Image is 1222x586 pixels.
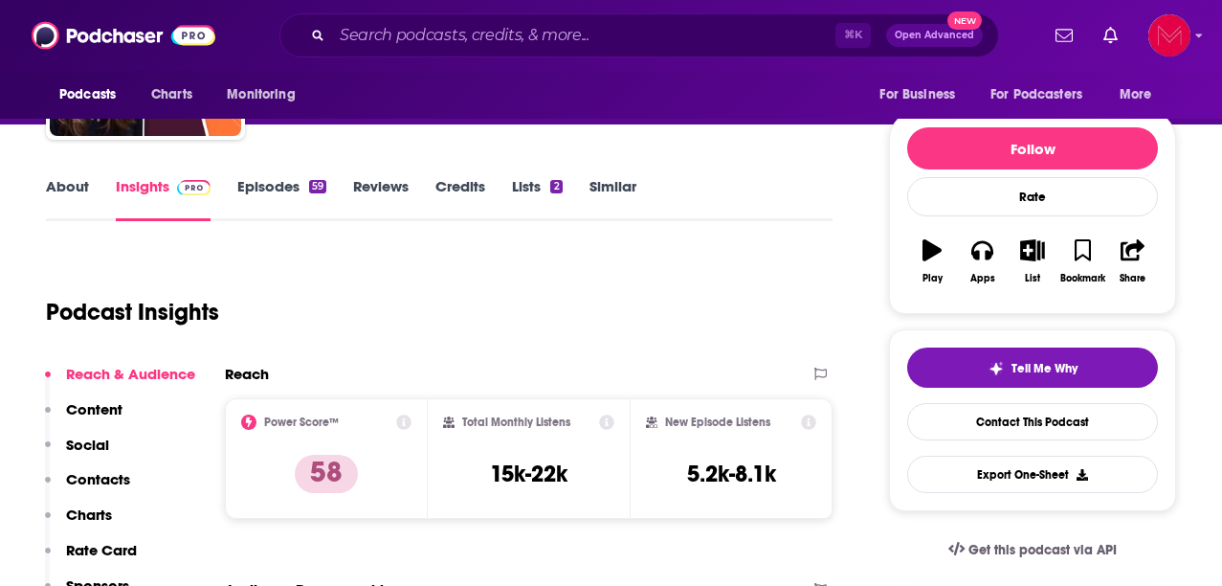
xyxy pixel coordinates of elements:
a: Show notifications dropdown [1096,19,1125,52]
button: open menu [978,77,1110,113]
p: Social [66,436,109,454]
span: For Podcasters [990,81,1082,108]
h1: Podcast Insights [46,298,219,327]
button: open menu [1106,77,1176,113]
a: Contact This Podcast [907,403,1158,440]
button: Open AdvancedNew [886,24,983,47]
h2: New Episode Listens [665,416,770,429]
a: Get this podcast via API [933,527,1132,574]
input: Search podcasts, credits, & more... [332,20,835,51]
p: Rate Card [66,541,137,559]
button: Show profile menu [1148,14,1190,56]
a: InsightsPodchaser Pro [116,177,211,221]
div: List [1025,273,1040,284]
h2: Reach [225,365,269,383]
button: open menu [866,77,979,113]
button: tell me why sparkleTell Me Why [907,348,1158,388]
a: Credits [435,177,485,221]
span: Logged in as Pamelamcclure [1148,14,1190,56]
a: About [46,177,89,221]
span: New [947,11,982,30]
span: Charts [151,81,192,108]
img: User Profile [1148,14,1190,56]
a: Lists2 [512,177,562,221]
button: Charts [45,506,112,541]
button: Contacts [45,470,130,506]
a: Charts [139,77,204,113]
span: For Business [879,81,955,108]
h2: Power Score™ [264,416,339,429]
span: Monitoring [227,81,295,108]
h3: 15k-22k [490,460,567,488]
a: Similar [589,177,636,221]
img: Podchaser - Follow, Share and Rate Podcasts [32,17,215,54]
h3: 5.2k-8.1k [687,460,776,488]
div: 2 [550,180,562,193]
h2: Total Monthly Listens [462,416,570,429]
button: List [1008,227,1057,296]
div: Share [1120,273,1145,284]
button: open menu [46,77,141,113]
p: Reach & Audience [66,365,195,383]
p: Content [66,400,122,418]
button: Content [45,400,122,436]
button: Social [45,436,109,471]
div: Apps [970,273,995,284]
button: Rate Card [45,541,137,576]
p: 58 [295,455,358,493]
a: Reviews [353,177,409,221]
button: Bookmark [1057,227,1107,296]
button: Share [1108,227,1158,296]
a: Episodes59 [237,177,326,221]
button: Follow [907,127,1158,169]
div: Play [922,273,943,284]
p: Charts [66,506,112,524]
span: Open Advanced [895,31,974,40]
button: Export One-Sheet [907,456,1158,493]
button: Reach & Audience [45,365,195,400]
button: open menu [213,77,320,113]
div: Rate [907,177,1158,216]
span: ⌘ K [835,23,871,48]
p: Contacts [66,470,130,488]
span: More [1120,81,1152,108]
span: Podcasts [59,81,116,108]
div: Bookmark [1060,273,1105,284]
span: Tell Me Why [1011,361,1078,376]
img: Podchaser Pro [177,180,211,195]
span: Get this podcast via API [968,542,1117,558]
div: 59 [309,180,326,193]
div: Search podcasts, credits, & more... [279,13,999,57]
a: Show notifications dropdown [1048,19,1080,52]
button: Play [907,227,957,296]
img: tell me why sparkle [989,361,1004,376]
button: Apps [957,227,1007,296]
